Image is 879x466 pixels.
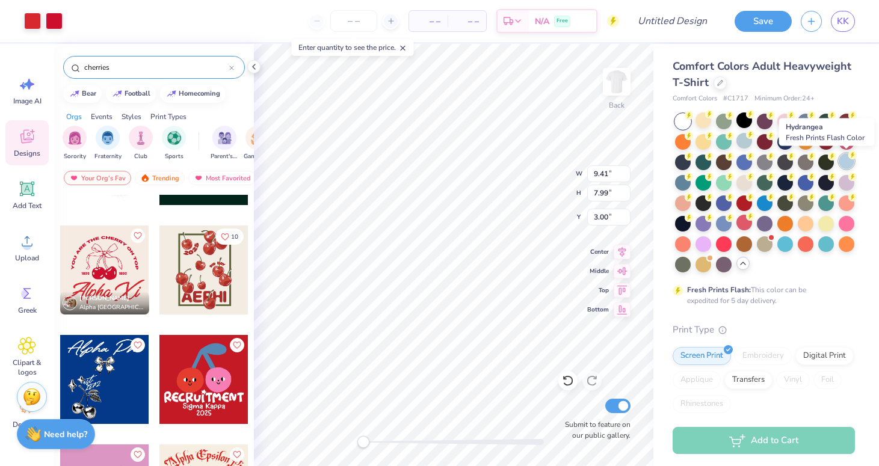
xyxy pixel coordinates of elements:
span: Add Text [13,201,42,210]
span: Free [557,17,568,25]
span: Alpha [GEOGRAPHIC_DATA], [GEOGRAPHIC_DATA] [79,303,144,312]
button: filter button [244,126,271,161]
div: Print Type [673,323,855,337]
div: Transfers [724,371,773,389]
img: Sorority Image [68,131,82,145]
div: Embroidery [735,347,792,365]
span: Designs [14,149,40,158]
div: filter for Sorority [63,126,87,161]
a: KK [831,11,855,32]
strong: Fresh Prints Flash: [687,285,751,295]
button: filter button [211,126,238,161]
div: Enter quantity to see the price. [292,39,414,56]
div: filter for Sports [162,126,186,161]
span: Game Day [244,152,271,161]
img: most_fav.gif [69,174,79,182]
div: Hydrangea [779,118,875,146]
button: homecoming [160,85,226,103]
span: Minimum Order: 24 + [754,94,815,104]
span: Club [134,152,147,161]
label: Submit to feature on our public gallery. [558,419,631,441]
img: Fraternity Image [101,131,114,145]
span: Comfort Colors [673,94,717,104]
button: Save [735,11,792,32]
div: Screen Print [673,347,731,365]
div: Applique [673,371,721,389]
span: Clipart & logos [7,358,47,377]
div: Your Org's Fav [64,171,131,185]
span: 10 [231,234,238,240]
span: – – [455,15,479,28]
img: Club Image [134,131,147,145]
div: Most Favorited [188,171,256,185]
img: Back [605,70,629,94]
input: Untitled Design [628,9,717,33]
span: # C1717 [723,94,748,104]
img: trend_line.gif [70,90,79,97]
img: trend_line.gif [167,90,176,97]
div: filter for Game Day [244,126,271,161]
div: homecoming [179,90,220,97]
img: Game Day Image [251,131,265,145]
span: Sports [165,152,184,161]
span: Decorate [13,420,42,429]
input: Try "Alpha" [83,61,229,73]
button: Like [215,228,244,245]
div: Rhinestones [673,395,731,413]
span: Fresh Prints Flash Color [786,133,865,143]
img: trending.gif [140,174,150,182]
button: filter button [162,126,186,161]
span: Upload [15,253,39,263]
button: Like [131,338,145,352]
button: filter button [63,126,87,161]
div: Print Types [150,111,187,122]
div: Trending [135,171,185,185]
span: Center [587,247,609,257]
span: Sorority [64,152,86,161]
div: Accessibility label [357,436,369,448]
span: Comfort Colors Adult Heavyweight T-Shirt [673,59,851,90]
div: Back [609,100,625,111]
img: Sports Image [167,131,181,145]
div: Foil [813,371,842,389]
div: football [125,90,150,97]
button: Like [131,447,145,462]
button: filter button [94,126,122,161]
img: Parent's Weekend Image [218,131,232,145]
div: This color can be expedited for 5 day delivery. [687,284,835,306]
span: KK [837,14,849,28]
button: Like [230,338,244,352]
span: Top [587,286,609,295]
div: Digital Print [795,347,854,365]
span: Bottom [587,305,609,314]
button: football [106,85,156,103]
img: most_fav.gif [194,174,203,182]
span: – – [416,15,440,28]
span: Fraternity [94,152,122,161]
div: Styles [122,111,141,122]
span: N/A [535,15,549,28]
img: trend_line.gif [113,90,122,97]
div: Vinyl [776,371,810,389]
div: filter for Club [129,126,153,161]
span: Image AI [13,96,42,106]
span: Greek [18,305,37,315]
button: filter button [129,126,153,161]
div: bear [82,90,96,97]
div: filter for Fraternity [94,126,122,161]
span: Parent's Weekend [211,152,238,161]
div: filter for Parent's Weekend [211,126,238,161]
span: Middle [587,266,609,276]
div: Orgs [66,111,82,122]
div: Events [91,111,113,122]
span: [PERSON_NAME] [79,294,129,302]
strong: Need help? [44,429,87,440]
button: Like [230,447,244,462]
input: – – [330,10,377,32]
button: bear [63,85,102,103]
button: Like [131,228,145,243]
